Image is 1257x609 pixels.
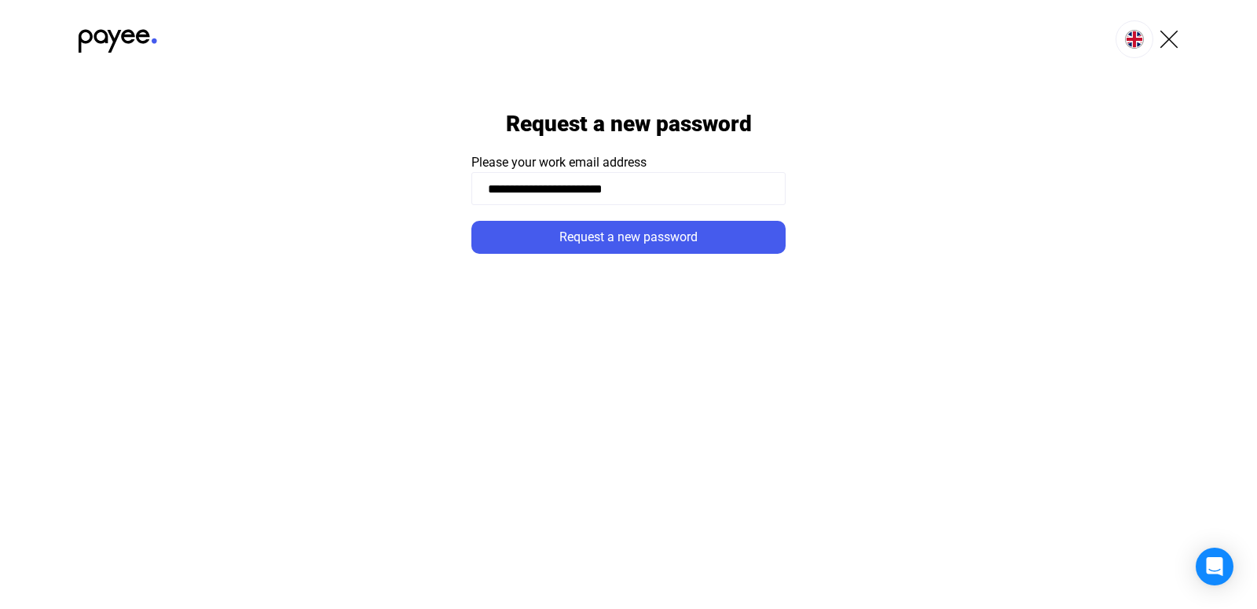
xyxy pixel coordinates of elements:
img: X [1160,30,1178,49]
button: EN [1116,20,1153,58]
div: Request a new password [476,228,781,247]
button: Request a new password [471,221,786,254]
img: EN [1125,30,1144,49]
span: Please your work email address [471,155,647,170]
div: Open Intercom Messenger [1196,548,1233,585]
img: black-payee-blue-dot.svg [79,20,157,53]
h1: Request a new password [506,110,752,138]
